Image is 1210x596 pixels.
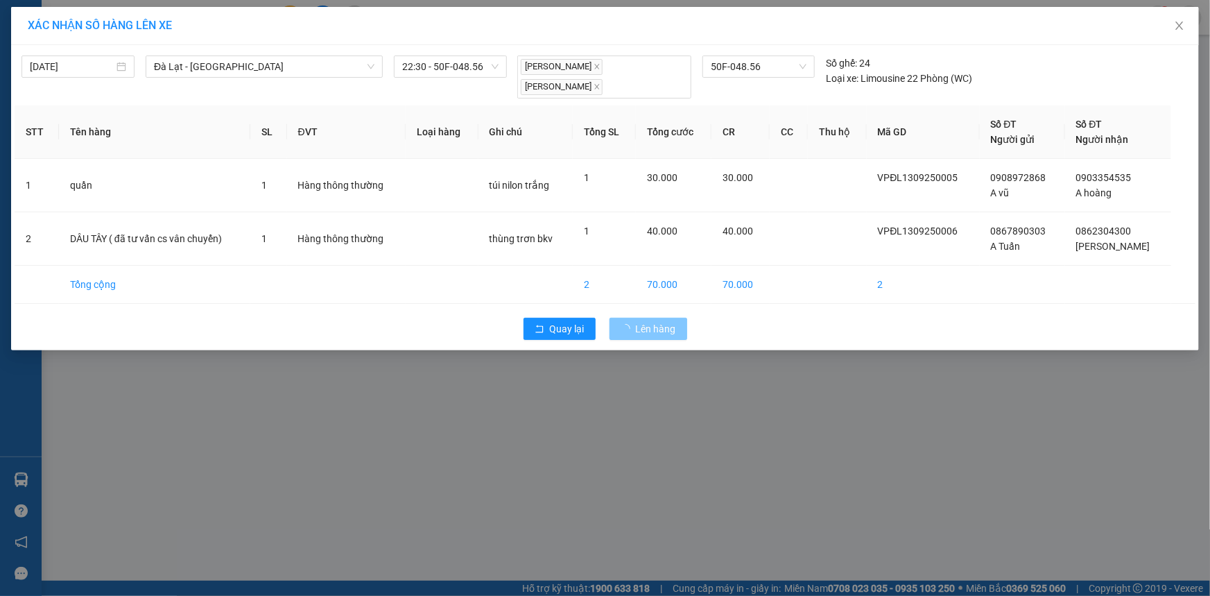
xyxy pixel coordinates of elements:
[261,233,267,244] span: 1
[524,318,596,340] button: rollbackQuay lại
[250,105,287,159] th: SL
[535,324,544,335] span: rollback
[991,241,1021,252] span: A Tuấn
[826,71,972,86] div: Limousine 22 Phòng (WC)
[584,172,589,183] span: 1
[490,233,553,244] span: thùng trơn bkv
[1174,20,1185,31] span: close
[636,321,676,337] span: Lên hàng
[867,105,980,159] th: Mã GD
[1076,225,1132,237] span: 0862304300
[594,83,600,90] span: close
[1076,187,1112,198] span: A hoàng
[521,79,603,95] span: [PERSON_NAME]
[521,59,603,75] span: [PERSON_NAME]
[287,105,406,159] th: ĐVT
[647,172,677,183] span: 30.000
[610,318,687,340] button: Lên hàng
[261,180,267,191] span: 1
[826,71,858,86] span: Loại xe:
[991,134,1035,145] span: Người gửi
[826,56,857,71] span: Số ghế:
[15,159,59,212] td: 1
[867,266,980,304] td: 2
[573,105,636,159] th: Tổng SL
[1160,7,1199,46] button: Close
[723,225,753,237] span: 40.000
[991,119,1017,130] span: Số ĐT
[490,180,550,191] span: túi nilon trắng
[878,172,958,183] span: VPĐL1309250005
[723,172,753,183] span: 30.000
[1076,134,1129,145] span: Người nhận
[770,105,808,159] th: CC
[647,225,677,237] span: 40.000
[1076,241,1150,252] span: [PERSON_NAME]
[808,105,867,159] th: Thu hộ
[287,159,406,212] td: Hàng thông thường
[154,56,374,77] span: Đà Lạt - Sài Gòn
[287,212,406,266] td: Hàng thông thường
[1076,119,1103,130] span: Số ĐT
[15,105,59,159] th: STT
[367,62,375,71] span: down
[402,56,499,77] span: 22:30 - 50F-048.56
[15,212,59,266] td: 2
[584,225,589,237] span: 1
[1076,172,1132,183] span: 0903354535
[59,266,250,304] td: Tổng cộng
[594,63,600,70] span: close
[28,19,172,32] span: XÁC NHẬN SỐ HÀNG LÊN XE
[711,266,770,304] td: 70.000
[59,105,250,159] th: Tên hàng
[550,321,585,337] span: Quay lại
[826,56,870,71] div: 24
[636,105,711,159] th: Tổng cước
[991,187,1010,198] span: A vũ
[621,324,636,334] span: loading
[991,225,1046,237] span: 0867890303
[406,105,478,159] th: Loại hàng
[59,159,250,212] td: quần
[636,266,711,304] td: 70.000
[711,56,806,77] span: 50F-048.56
[573,266,636,304] td: 2
[59,212,250,266] td: DÂU TÂY ( đã tư vấn cs vân chuyển)
[478,105,573,159] th: Ghi chú
[711,105,770,159] th: CR
[878,225,958,237] span: VPĐL1309250006
[30,59,114,74] input: 13/09/2025
[991,172,1046,183] span: 0908972868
